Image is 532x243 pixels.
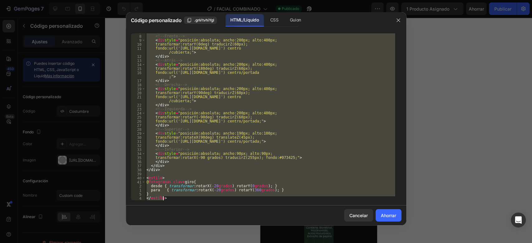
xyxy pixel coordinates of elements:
[137,42,141,47] font: 10
[139,192,141,197] font: 5
[137,156,141,160] font: 35
[137,59,141,63] font: 13
[137,136,141,140] font: 30
[137,180,141,184] font: 41
[137,91,141,95] font: 20
[270,17,278,22] font: CSS
[230,17,259,22] font: HTML/Líquido
[137,160,141,164] font: 36
[26,37,104,43] span: Ayuda a controlar el brillo en la zona T
[137,46,141,51] font: 11
[137,127,141,132] font: 28
[137,131,141,136] font: 29
[139,34,141,39] font: 8
[139,188,141,193] font: 1
[137,87,141,91] font: 19
[28,57,89,63] span: Reduce la apariencia de poros
[137,140,141,144] font: 31
[137,107,141,112] font: 23
[137,123,141,128] font: 27
[137,148,141,152] font: 33
[28,76,103,82] span: Mejora visualmente el tono de la piel.
[137,115,141,120] font: 25
[17,21,100,29] span: Textura ligera, no deja residuos.
[137,111,141,116] font: 24
[131,17,182,23] font: Código personalizado
[137,152,141,156] font: 34
[137,168,141,172] font: 38
[137,144,141,148] font: 32
[290,17,301,22] font: Guion
[344,209,373,222] button: Cancelar
[137,119,141,124] font: 26
[139,196,141,201] font: 4
[137,176,141,180] font: 40
[184,17,217,24] button: .gnVtvhiYgI
[194,18,214,22] font: .gnVtvhiYgI
[139,38,141,43] font: 9
[137,63,141,67] font: 14
[376,209,401,222] button: Ahorrar
[511,212,526,227] div: Abrir Intercom Messenger
[381,213,396,218] font: Ahorrar
[137,55,141,59] font: 12
[137,103,141,107] font: 22
[139,184,141,188] font: 2
[349,213,368,218] font: Cancelar
[137,67,141,71] font: 15
[137,164,141,168] font: 37
[137,83,141,87] font: 18
[137,71,141,75] font: 16
[137,79,141,83] font: 17
[137,172,141,176] font: 39
[137,95,141,99] font: 21
[47,5,70,16] span: facial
